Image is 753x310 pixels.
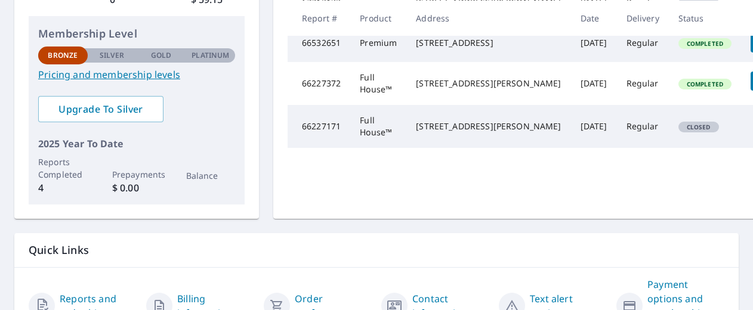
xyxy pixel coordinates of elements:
a: Upgrade To Silver [38,96,163,122]
p: Gold [151,50,171,61]
td: Regular [617,62,669,105]
td: Premium [350,24,406,62]
p: Membership Level [38,26,235,42]
td: [DATE] [571,24,617,62]
span: Closed [680,123,718,131]
p: Prepayments [112,168,162,181]
p: Platinum [192,50,229,61]
p: Bronze [48,50,78,61]
td: 66227171 [288,105,350,148]
p: Balance [186,169,236,182]
a: Pricing and membership levels [38,67,235,82]
td: [DATE] [571,62,617,105]
p: 2025 Year To Date [38,137,235,151]
td: Full House™ [350,62,406,105]
span: Completed [680,80,730,88]
p: $ 0.00 [112,181,162,195]
span: Upgrade To Silver [48,103,154,116]
div: [STREET_ADDRESS][PERSON_NAME] [416,120,561,132]
div: [STREET_ADDRESS][PERSON_NAME] [416,77,561,89]
td: Full House™ [350,105,406,148]
td: 66532651 [288,24,350,62]
td: Regular [617,24,669,62]
td: 66227372 [288,62,350,105]
p: Reports Completed [38,156,88,181]
span: Completed [680,39,730,48]
p: Quick Links [29,243,724,258]
td: [DATE] [571,105,617,148]
p: 4 [38,181,88,195]
p: Silver [100,50,125,61]
div: [STREET_ADDRESS] [416,37,561,49]
td: Regular [617,105,669,148]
